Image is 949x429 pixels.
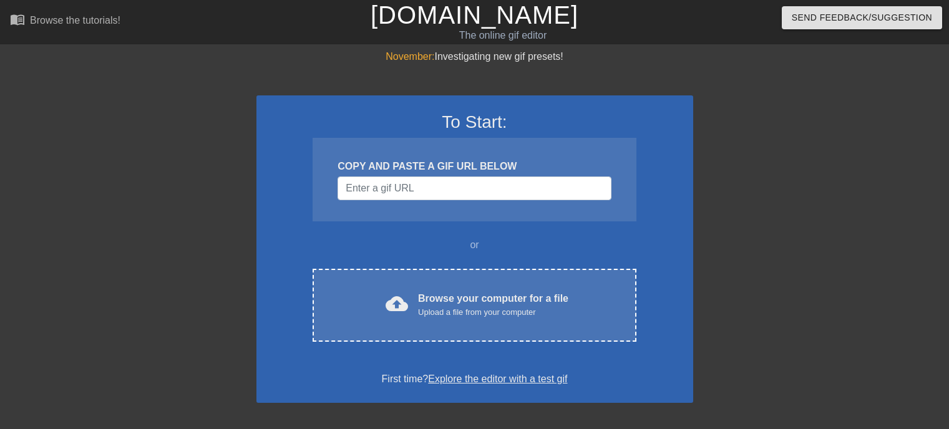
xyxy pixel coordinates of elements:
input: Username [338,176,611,200]
div: The online gif editor [323,28,683,43]
div: Investigating new gif presets! [256,49,693,64]
h3: To Start: [273,112,677,133]
div: First time? [273,372,677,387]
span: cloud_upload [386,292,408,315]
div: Browse your computer for a file [418,291,568,319]
button: Send Feedback/Suggestion [782,6,942,29]
span: menu_book [10,12,25,27]
div: Upload a file from your computer [418,306,568,319]
a: Explore the editor with a test gif [428,374,567,384]
a: Browse the tutorials! [10,12,120,31]
a: [DOMAIN_NAME] [371,1,578,29]
span: Send Feedback/Suggestion [792,10,932,26]
div: Browse the tutorials! [30,15,120,26]
div: or [289,238,661,253]
span: November: [386,51,434,62]
div: COPY AND PASTE A GIF URL BELOW [338,159,611,174]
